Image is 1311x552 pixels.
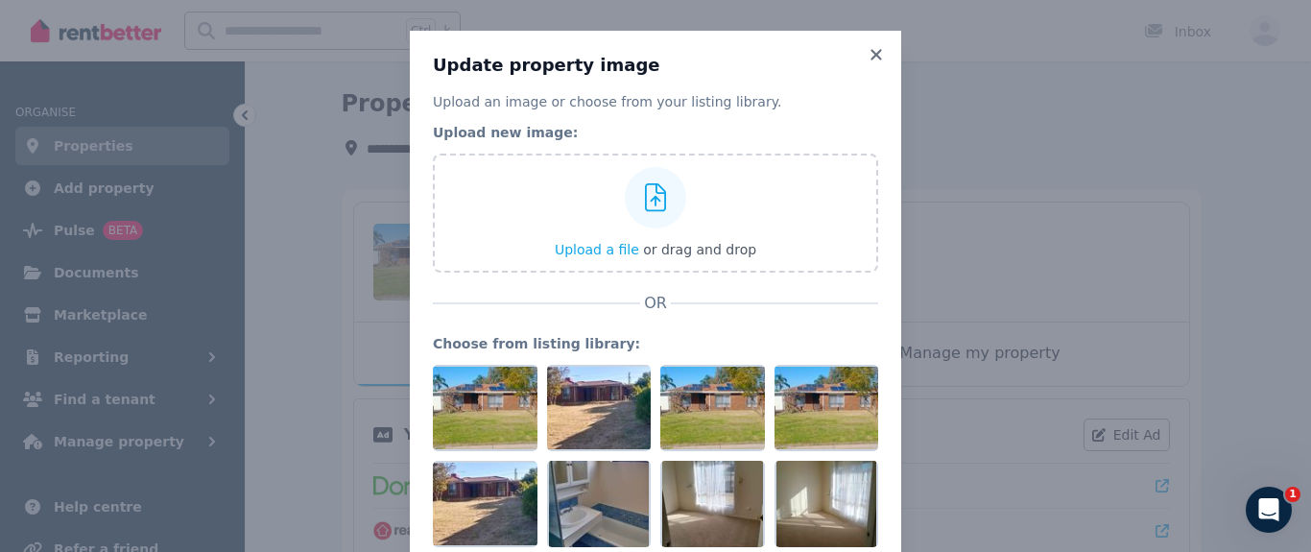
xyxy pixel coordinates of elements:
[1285,487,1300,502] span: 1
[640,292,671,315] span: OR
[433,123,878,142] legend: Upload new image:
[433,334,878,353] legend: Choose from listing library:
[555,240,756,259] button: Upload a file or drag and drop
[433,92,878,111] p: Upload an image or choose from your listing library.
[555,242,639,257] span: Upload a file
[1246,487,1292,533] iframe: Intercom live chat
[643,242,756,257] span: or drag and drop
[433,54,878,77] h3: Update property image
